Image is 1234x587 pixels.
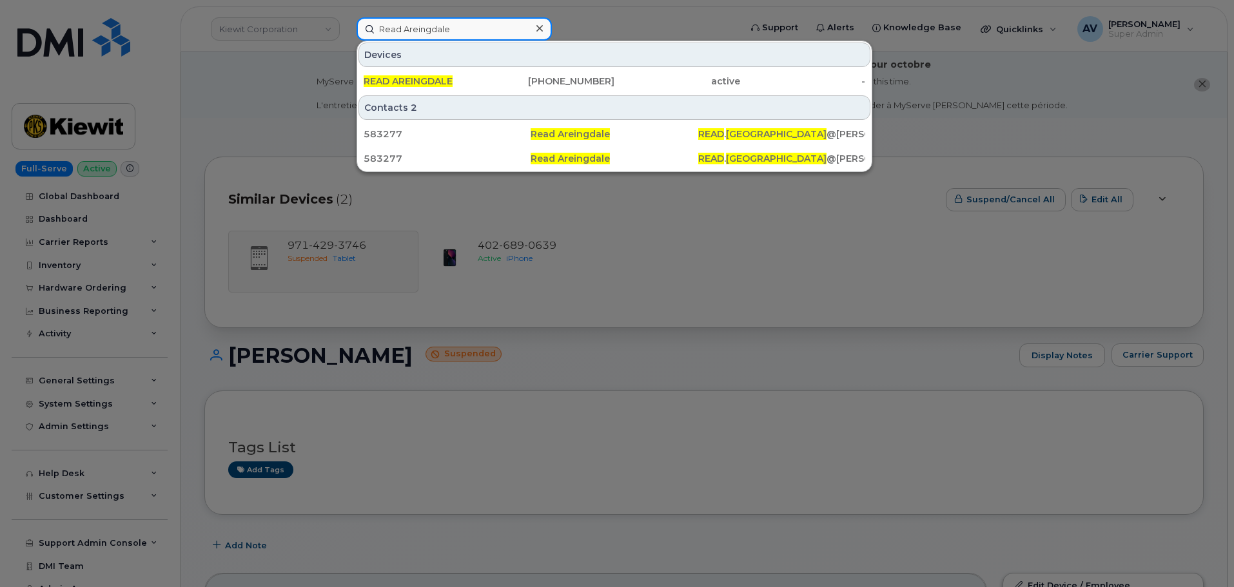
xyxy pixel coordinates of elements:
[698,153,724,164] span: READ
[726,153,827,164] span: [GEOGRAPHIC_DATA]
[364,152,531,165] div: 583277
[698,128,724,140] span: READ
[531,153,610,164] span: Read Areingdale
[358,95,870,120] div: Contacts
[726,128,827,140] span: [GEOGRAPHIC_DATA]
[364,128,531,140] div: 583277
[489,75,615,88] div: [PHONE_NUMBER]
[740,75,866,88] div: -
[698,152,865,165] div: . @[PERSON_NAME][DOMAIN_NAME]
[411,101,417,114] span: 2
[364,75,453,87] span: READ AREINGDALE
[358,43,870,67] div: Devices
[358,147,870,170] a: 583277Read AreingdaleREAD.[GEOGRAPHIC_DATA]@[PERSON_NAME][DOMAIN_NAME]
[358,70,870,93] a: READ AREINGDALE[PHONE_NUMBER]active-
[698,128,865,140] div: . @[PERSON_NAME][DOMAIN_NAME]
[531,128,610,140] span: Read Areingdale
[1178,531,1224,577] iframe: Messenger Launcher
[358,122,870,146] a: 583277Read AreingdaleREAD.[GEOGRAPHIC_DATA]@[PERSON_NAME][DOMAIN_NAME]
[614,75,740,88] div: active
